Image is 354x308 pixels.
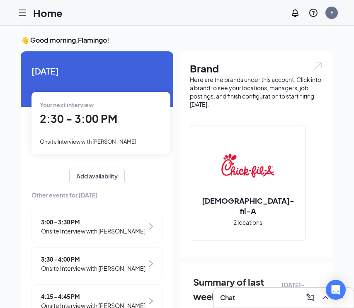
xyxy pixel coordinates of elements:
[69,168,125,184] button: Add availability
[193,275,281,303] span: Summary of last week
[326,280,346,300] div: Open Intercom Messenger
[308,8,318,18] svg: QuestionInfo
[313,61,323,71] img: open.6027fd2a22e1237b5b06.svg
[41,255,145,264] span: 3:30 - 4:00 PM
[320,293,330,303] svg: ChevronUp
[33,6,63,20] h1: Home
[190,195,306,216] h2: [DEMOGRAPHIC_DATA]-fil-A
[21,36,333,45] h3: 👋 Good morning, Flamingo !
[32,190,162,200] span: Other events for [DATE]
[41,292,145,301] span: 4:15 - 4:45 PM
[233,218,262,227] span: 2 locations
[306,293,315,303] svg: ComposeMessage
[290,8,300,18] svg: Notifications
[40,112,117,125] span: 2:30 - 3:00 PM
[281,280,320,298] span: [DATE] - [DATE]
[330,9,333,16] div: F
[41,217,145,226] span: 3:00 - 3:30 PM
[41,264,145,273] span: Onsite Interview with [PERSON_NAME]
[32,65,162,77] span: [DATE]
[41,226,145,236] span: Onsite Interview with [PERSON_NAME]
[319,291,332,304] button: ChevronUp
[190,75,323,108] div: Here are the brands under this account. Click into a brand to see your locations, managers, job p...
[190,61,323,75] h1: Brand
[221,139,274,192] img: Chick-fil-A
[304,291,317,304] button: ComposeMessage
[40,101,94,108] span: Your next interview
[40,138,136,145] span: Onsite Interview with [PERSON_NAME]
[17,8,27,18] svg: Hamburger
[220,293,235,302] h3: Chat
